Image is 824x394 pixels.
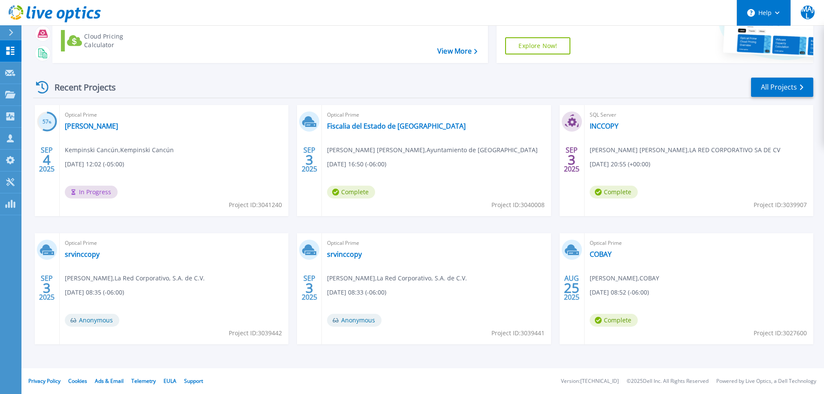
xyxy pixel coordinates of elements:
span: Project ID: 3039442 [229,328,282,338]
a: Privacy Policy [28,377,61,385]
span: Kempinski Cancún , Kempinski Cancún [65,145,174,155]
a: [PERSON_NAME] [65,122,118,130]
span: Project ID: 3041240 [229,200,282,210]
span: [PERSON_NAME] , La Red Corporativo, S.A. de C.V. [65,274,205,283]
a: All Projects [751,78,813,97]
span: Project ID: 3039441 [491,328,545,338]
span: [PERSON_NAME] , COBAY [590,274,659,283]
span: 25 [564,284,579,292]
a: Telemetry [131,377,156,385]
span: Complete [327,186,375,199]
span: MAJL [801,6,815,19]
span: Optical Prime [327,238,545,248]
span: [PERSON_NAME] [PERSON_NAME] , Ayuntamiento de [GEOGRAPHIC_DATA] [327,145,538,155]
span: [DATE] 08:35 (-06:00) [65,288,124,297]
a: srvinccopy [65,250,100,259]
li: Powered by Live Optics, a Dell Technology [716,379,816,384]
span: Optical Prime [590,238,808,248]
span: In Progress [65,186,118,199]
a: Support [184,377,203,385]
span: [PERSON_NAME] [PERSON_NAME] , LA RED CORPORATIVO SA DE CV [590,145,780,155]
li: Version: [TECHNICAL_ID] [561,379,619,384]
span: Optical Prime [65,238,283,248]
div: SEP 2025 [39,272,55,304]
span: 4 [43,156,51,163]
a: srvinccopy [327,250,362,259]
div: AUG 2025 [563,272,580,304]
div: SEP 2025 [301,144,318,175]
div: SEP 2025 [301,272,318,304]
span: 3 [568,156,576,163]
span: [PERSON_NAME] , La Red Corporativo, S.A. de C.V. [327,274,467,283]
a: COBAY [590,250,612,259]
a: View More [437,47,477,55]
span: 3 [43,284,51,292]
a: Cloud Pricing Calculator [61,30,157,51]
span: Project ID: 3027600 [754,328,807,338]
span: Project ID: 3040008 [491,200,545,210]
span: 3 [306,284,313,292]
span: [DATE] 12:02 (-05:00) [65,159,124,169]
span: Complete [590,314,638,327]
span: Optical Prime [327,110,545,120]
li: © 2025 Dell Inc. All Rights Reserved [627,379,709,384]
h3: 57 [37,117,57,127]
span: Complete [590,186,638,199]
a: EULA [164,377,176,385]
span: % [48,120,51,124]
span: [DATE] 16:50 (-06:00) [327,159,386,169]
a: INCCOPY [590,122,618,130]
span: [DATE] 08:33 (-06:00) [327,288,386,297]
a: Fiscalia del Estado de [GEOGRAPHIC_DATA] [327,122,466,130]
span: Project ID: 3039907 [754,200,807,210]
span: [DATE] 08:52 (-06:00) [590,288,649,297]
div: SEP 2025 [39,144,55,175]
span: Anonymous [65,314,119,327]
a: Explore Now! [505,37,570,54]
a: Cookies [68,377,87,385]
div: Cloud Pricing Calculator [84,32,153,49]
span: Anonymous [327,314,382,327]
span: SQL Server [590,110,808,120]
div: SEP 2025 [563,144,580,175]
span: Optical Prime [65,110,283,120]
div: Recent Projects [33,77,127,98]
span: [DATE] 20:55 (+00:00) [590,159,650,169]
a: Ads & Email [95,377,124,385]
span: 3 [306,156,313,163]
